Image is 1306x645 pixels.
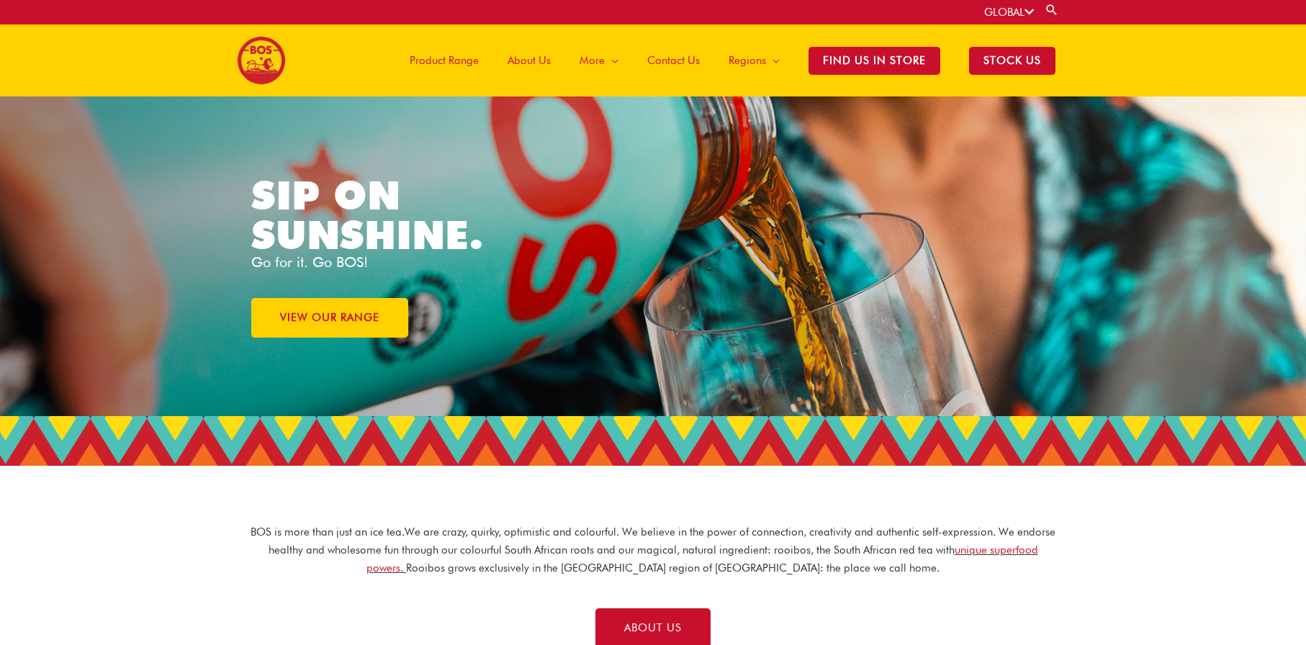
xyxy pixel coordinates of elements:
[794,24,955,96] a: Find Us in Store
[969,47,1055,75] span: STOCK US
[565,24,633,96] a: More
[624,623,682,633] span: ABOUT US
[280,312,379,323] span: VIEW OUR RANGE
[410,39,479,82] span: Product Range
[237,36,286,85] img: BOS logo finals-200px
[1045,3,1059,17] a: Search button
[714,24,794,96] a: Regions
[251,298,408,338] a: VIEW OUR RANGE
[493,24,565,96] a: About Us
[250,523,1056,577] p: BOS is more than just an ice tea. We are crazy, quirky, optimistic and colourful. We believe in t...
[580,39,605,82] span: More
[508,39,551,82] span: About Us
[251,255,654,269] p: Go for it. Go BOS!
[729,39,766,82] span: Regions
[809,47,940,75] span: Find Us in Store
[633,24,714,96] a: Contact Us
[955,24,1070,96] a: STOCK US
[384,24,1070,96] nav: Site Navigation
[251,176,545,255] h1: SIP ON SUNSHINE.
[395,24,493,96] a: Product Range
[984,6,1034,19] a: GLOBAL
[647,39,700,82] span: Contact Us
[366,543,1038,574] a: unique superfood powers.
